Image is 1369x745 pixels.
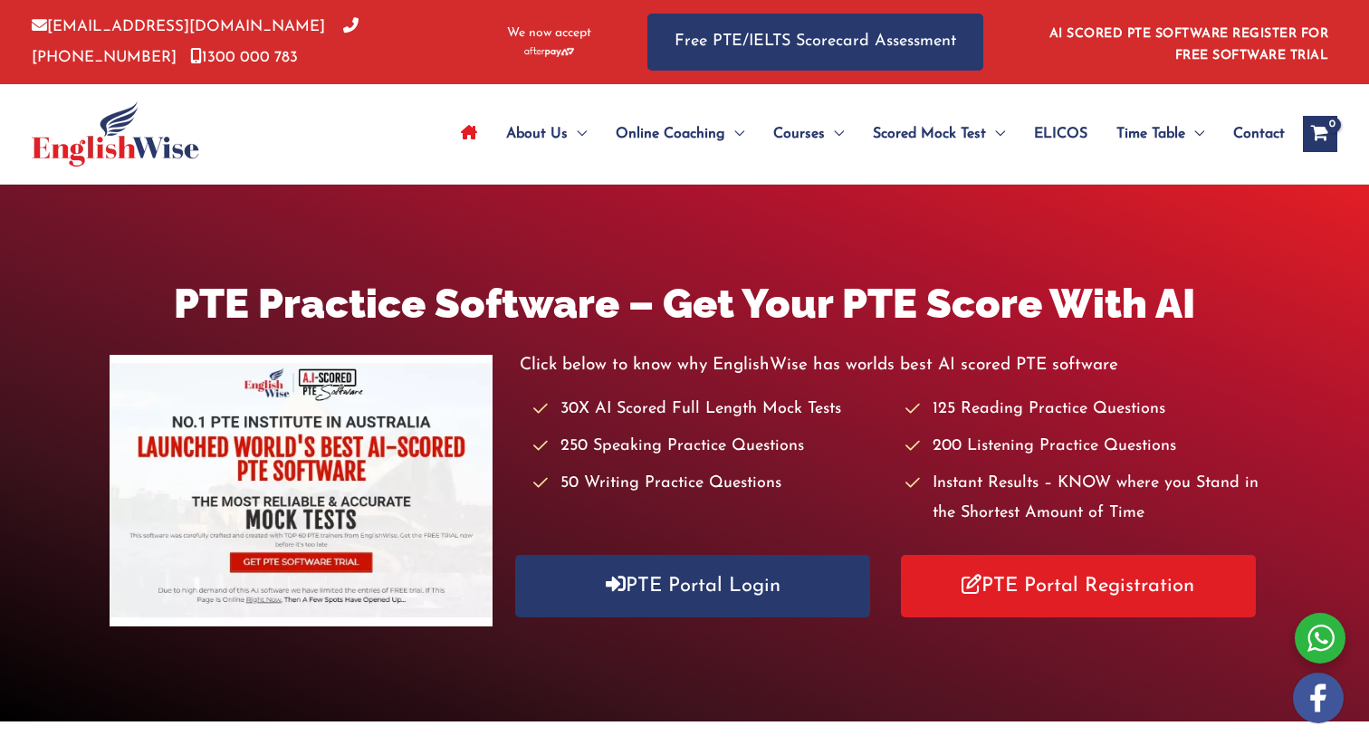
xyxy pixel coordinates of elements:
img: pte-institute-main [110,355,493,626]
span: Menu Toggle [568,102,587,166]
a: Scored Mock TestMenu Toggle [858,102,1020,166]
img: cropped-ew-logo [32,101,199,167]
span: We now accept [507,24,591,43]
aside: Header Widget 1 [1039,13,1337,72]
a: [EMAIL_ADDRESS][DOMAIN_NAME] [32,19,325,34]
a: [PHONE_NUMBER] [32,19,359,64]
span: Menu Toggle [825,102,844,166]
a: View Shopping Cart, empty [1303,116,1337,152]
span: Time Table [1116,102,1185,166]
li: Instant Results – KNOW where you Stand in the Shortest Amount of Time [905,469,1259,530]
a: About UsMenu Toggle [492,102,601,166]
li: 125 Reading Practice Questions [905,395,1259,425]
span: Menu Toggle [725,102,744,166]
a: PTE Portal Registration [901,555,1256,617]
a: CoursesMenu Toggle [759,102,858,166]
a: Contact [1219,102,1285,166]
span: Menu Toggle [1185,102,1204,166]
span: ELICOS [1034,102,1087,166]
a: Free PTE/IELTS Scorecard Assessment [647,14,983,71]
a: AI SCORED PTE SOFTWARE REGISTER FOR FREE SOFTWARE TRIAL [1049,27,1329,62]
img: white-facebook.png [1293,673,1344,723]
a: Time TableMenu Toggle [1102,102,1219,166]
li: 50 Writing Practice Questions [533,469,887,499]
span: Menu Toggle [986,102,1005,166]
span: About Us [506,102,568,166]
a: PTE Portal Login [515,555,870,617]
p: Click below to know why EnglishWise has worlds best AI scored PTE software [520,350,1259,380]
span: Scored Mock Test [873,102,986,166]
a: 1300 000 783 [190,50,298,65]
span: Contact [1233,102,1285,166]
a: Online CoachingMenu Toggle [601,102,759,166]
img: Afterpay-Logo [524,47,574,57]
span: Courses [773,102,825,166]
h1: PTE Practice Software – Get Your PTE Score With AI [110,275,1259,332]
nav: Site Navigation: Main Menu [446,102,1285,166]
a: ELICOS [1020,102,1102,166]
li: 200 Listening Practice Questions [905,432,1259,462]
span: Online Coaching [616,102,725,166]
li: 30X AI Scored Full Length Mock Tests [533,395,887,425]
li: 250 Speaking Practice Questions [533,432,887,462]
